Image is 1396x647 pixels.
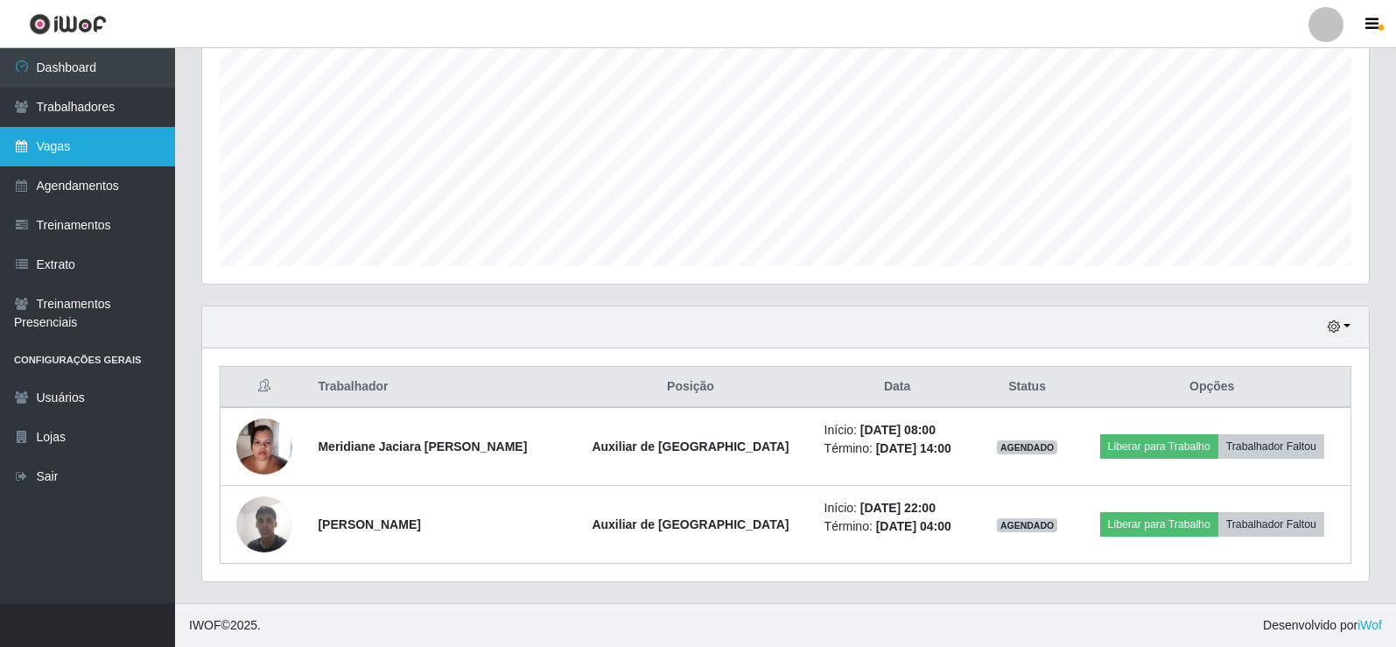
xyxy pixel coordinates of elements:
[876,441,951,455] time: [DATE] 14:00
[1100,434,1218,459] button: Liberar para Trabalho
[997,518,1058,532] span: AGENDADO
[824,421,971,440] li: Início:
[814,367,981,408] th: Data
[824,499,971,517] li: Início:
[1218,512,1324,537] button: Trabalhador Faltou
[981,367,1074,408] th: Status
[824,440,971,458] li: Término:
[236,409,292,483] img: 1746375892388.jpeg
[189,618,221,632] span: IWOF
[318,440,527,454] strong: Meridiane Jaciara [PERSON_NAME]
[1263,616,1382,635] span: Desenvolvido por
[860,501,936,515] time: [DATE] 22:00
[318,517,420,531] strong: [PERSON_NAME]
[592,440,789,454] strong: Auxiliar de [GEOGRAPHIC_DATA]
[860,423,936,437] time: [DATE] 08:00
[29,13,107,35] img: CoreUI Logo
[824,517,971,536] li: Término:
[1073,367,1350,408] th: Opções
[567,367,813,408] th: Posição
[307,367,567,408] th: Trabalhador
[236,487,292,561] img: 1752526227098.jpeg
[1357,618,1382,632] a: iWof
[189,616,261,635] span: © 2025 .
[1100,512,1218,537] button: Liberar para Trabalho
[876,519,951,533] time: [DATE] 04:00
[1218,434,1324,459] button: Trabalhador Faltou
[997,440,1058,454] span: AGENDADO
[592,517,789,531] strong: Auxiliar de [GEOGRAPHIC_DATA]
